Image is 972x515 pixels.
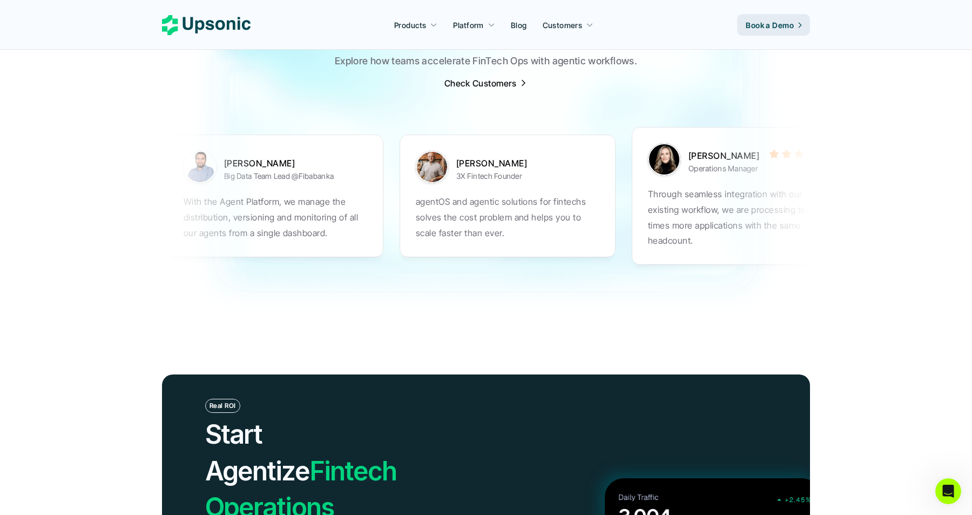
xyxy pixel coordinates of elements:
p: 3X Fintech Founder [456,170,522,183]
p: Real ROI [210,402,236,410]
p: Platform [453,19,483,31]
p: Book a Demo [746,19,794,31]
p: [PERSON_NAME] [224,158,305,170]
a: Products [388,15,444,35]
p: [PERSON_NAME] [456,158,537,170]
p: [PERSON_NAME] [688,150,769,162]
p: With the Agent Platform, we manage the distribution, versioning and monitoring of all our agents ... [184,194,367,240]
p: Check Customers [444,77,516,89]
span: Start Agentize [205,418,309,486]
p: Big Data Team Lead @Fibabanka [224,170,334,183]
p: Blog [511,19,527,31]
a: Book a Demo [737,14,810,36]
p: Explore how teams accelerate FinTech Ops with agentic workflows. [335,53,637,69]
p: Customers [543,19,583,31]
p: Operations Manager [688,162,758,176]
a: Blog [504,15,534,35]
a: Check Customers [444,77,528,89]
p: agentOS and agentic solutions for fintechs solves the cost problem and helps you to scale faster ... [416,194,599,240]
p: Products [394,19,426,31]
p: Through seamless integration with our existing workflow, we are processing ten times more applica... [648,186,832,249]
iframe: Intercom live chat [935,478,961,504]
